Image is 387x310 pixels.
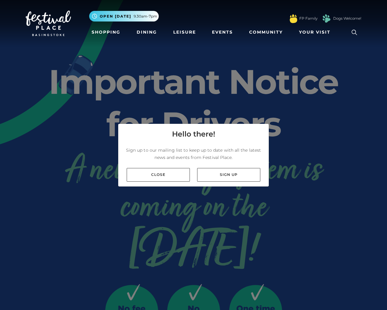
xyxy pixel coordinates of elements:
a: Sign up [197,168,260,182]
a: Dogs Welcome! [333,16,361,21]
h4: Hello there! [172,129,215,140]
button: Open [DATE] 9.30am-7pm [89,11,159,21]
a: Close [127,168,190,182]
a: Dining [134,27,159,38]
span: 9.30am-7pm [134,14,157,19]
a: Shopping [89,27,123,38]
img: Festival Place Logo [26,11,71,36]
a: Your Visit [297,27,336,38]
span: Your Visit [299,29,330,35]
a: Leisure [171,27,198,38]
a: FP Family [299,16,317,21]
a: Community [247,27,285,38]
a: Events [210,27,235,38]
span: Open [DATE] [100,14,131,19]
p: Sign up to our mailing list to keep up to date with all the latest news and events from Festival ... [123,147,264,161]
